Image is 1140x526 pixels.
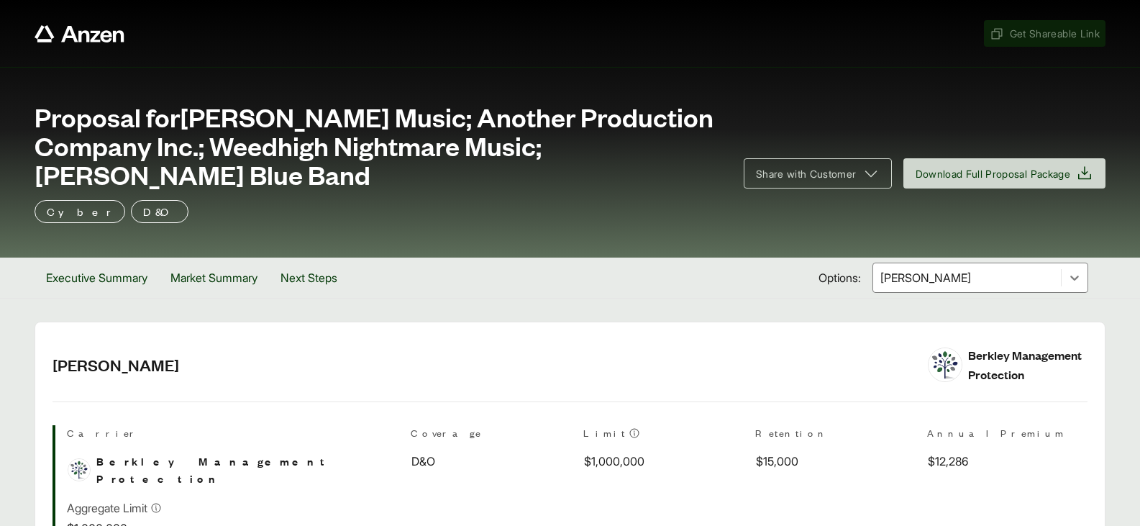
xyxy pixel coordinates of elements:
[35,25,124,42] a: Anzen website
[47,203,113,220] p: Cyber
[67,499,147,517] p: Aggregate Limit
[755,425,916,446] th: Retention
[990,26,1100,41] span: Get Shareable Link
[35,102,726,189] span: Proposal for [PERSON_NAME] Music; Another Production Company Inc.; Weedhigh Nightmare Music; [PER...
[68,459,90,481] img: Berkley Management Protection logo
[96,453,398,487] span: Berkley Management Protection
[143,203,176,220] p: D&O
[35,258,159,298] button: Executive Summary
[756,166,857,181] span: Share with Customer
[269,258,349,298] button: Next Steps
[583,425,744,446] th: Limit
[411,453,435,470] span: D&O
[928,453,968,470] span: $12,286
[968,345,1086,384] div: Berkley Management Protection
[53,354,911,376] h2: [PERSON_NAME]
[159,258,269,298] button: Market Summary
[818,269,861,286] span: Options:
[411,425,571,446] th: Coverage
[916,166,1071,181] span: Download Full Proposal Package
[927,425,1087,446] th: Annual Premium
[984,20,1105,47] button: Get Shareable Link
[67,425,399,446] th: Carrier
[903,158,1106,189] button: Download Full Proposal Package
[929,348,962,381] img: Berkley Management Protection logo
[584,453,644,470] span: $1,000,000
[756,453,798,470] span: $15,000
[744,158,892,189] button: Share with Customer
